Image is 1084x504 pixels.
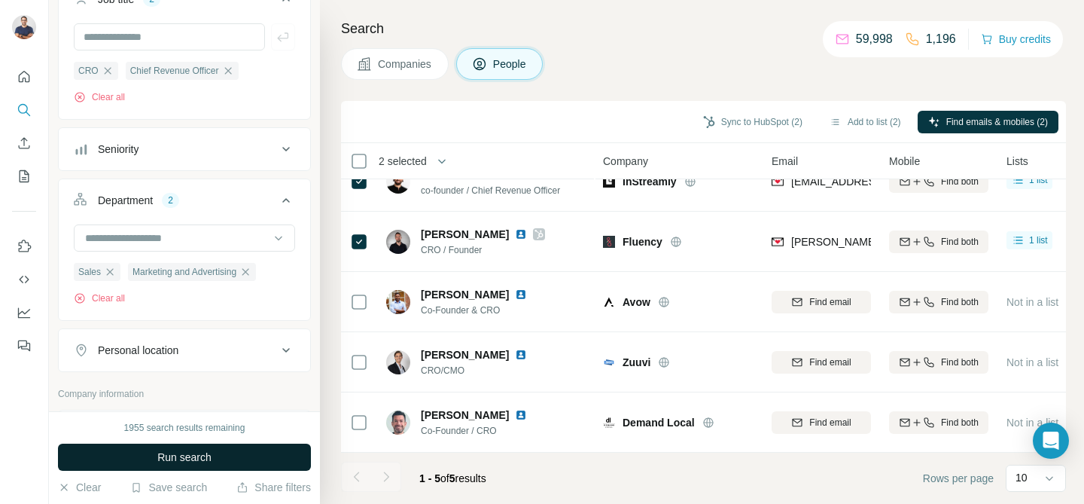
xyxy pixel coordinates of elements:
[419,472,440,484] span: 1 - 5
[130,64,219,78] span: Chief Revenue Officer
[1006,356,1058,368] span: Not in a list
[941,175,979,188] span: Find both
[493,57,528,72] span: People
[1029,173,1048,187] span: 1 list
[946,115,1048,129] span: Find emails & mobiles (2)
[379,154,427,169] span: 2 selected
[941,416,979,429] span: Find both
[941,356,979,369] span: Find both
[236,480,311,495] button: Share filters
[78,64,99,78] span: CRO
[623,295,650,310] span: Avow
[12,233,36,260] button: Use Surfe on LinkedIn
[603,176,615,188] img: Logo of InStreamly
[772,351,871,374] button: Find email
[419,472,486,484] span: results
[603,236,615,248] img: Logo of Fluency
[341,18,1066,39] h4: Search
[515,349,527,361] img: LinkedIn logo
[386,230,410,254] img: Avatar
[1029,234,1048,247] span: 1 list
[603,417,615,429] img: Logo of Demand Local
[772,291,871,313] button: Find email
[515,289,527,301] img: LinkedIn logo
[386,411,410,435] img: Avatar
[941,295,979,309] span: Find both
[421,347,509,362] span: [PERSON_NAME]
[809,356,851,369] span: Find email
[926,30,956,48] p: 1,196
[132,265,236,279] span: Marketing and Advertising
[12,63,36,90] button: Quick start
[809,295,851,309] span: Find email
[78,265,101,279] span: Sales
[856,30,893,48] p: 59,998
[693,111,813,133] button: Sync to HubSpot (2)
[386,350,410,374] img: Avatar
[1006,417,1058,429] span: Not in a list
[59,182,310,225] button: Department2
[58,387,311,401] p: Company information
[421,364,545,377] span: CRO/CMO
[98,142,139,157] div: Seniority
[889,170,988,193] button: Find both
[74,292,125,305] button: Clear all
[623,174,677,189] span: InStreamly
[1015,470,1028,485] p: 10
[889,154,920,169] span: Mobile
[889,411,988,434] button: Find both
[941,235,979,249] span: Find both
[12,15,36,39] img: Avatar
[1006,154,1028,169] span: Lists
[1006,296,1058,308] span: Not in a list
[772,174,784,189] img: provider findymail logo
[623,355,650,370] span: Zuuvi
[421,424,545,438] span: Co-Founder / CRO
[12,163,36,190] button: My lists
[74,90,125,104] button: Clear all
[421,227,509,242] span: [PERSON_NAME]
[59,332,310,368] button: Personal location
[58,444,311,471] button: Run search
[157,450,212,465] span: Run search
[12,332,36,359] button: Feedback
[981,29,1051,50] button: Buy credits
[603,356,615,368] img: Logo of Zuuvi
[98,343,178,358] div: Personal location
[772,154,798,169] span: Email
[923,471,994,486] span: Rows per page
[791,176,1056,188] span: [EMAIL_ADDRESS][PERSON_NAME][DOMAIN_NAME]
[124,421,245,435] div: 1955 search results remaining
[59,131,310,167] button: Seniority
[623,234,662,249] span: Fluency
[603,296,615,308] img: Logo of Avow
[603,154,648,169] span: Company
[386,290,410,314] img: Avatar
[515,228,527,240] img: LinkedIn logo
[889,291,988,313] button: Find both
[12,130,36,157] button: Enrich CSV
[378,57,433,72] span: Companies
[623,415,695,430] span: Demand Local
[421,287,509,302] span: [PERSON_NAME]
[162,194,179,207] div: 2
[12,299,36,326] button: Dashboard
[421,243,545,257] span: CRO / Founder
[12,96,36,124] button: Search
[889,231,988,253] button: Find both
[889,351,988,374] button: Find both
[421,185,560,196] span: co-founder / Chief Revenue Officer
[918,111,1058,133] button: Find emails & mobiles (2)
[421,408,509,423] span: [PERSON_NAME]
[421,304,545,317] span: Co-Founder & CRO
[98,193,153,208] div: Department
[1033,423,1069,459] div: Open Intercom Messenger
[12,266,36,293] button: Use Surfe API
[440,472,449,484] span: of
[449,472,455,484] span: 5
[772,411,871,434] button: Find email
[58,480,101,495] button: Clear
[772,234,784,249] img: provider findymail logo
[130,480,207,495] button: Save search
[386,170,410,194] img: Avatar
